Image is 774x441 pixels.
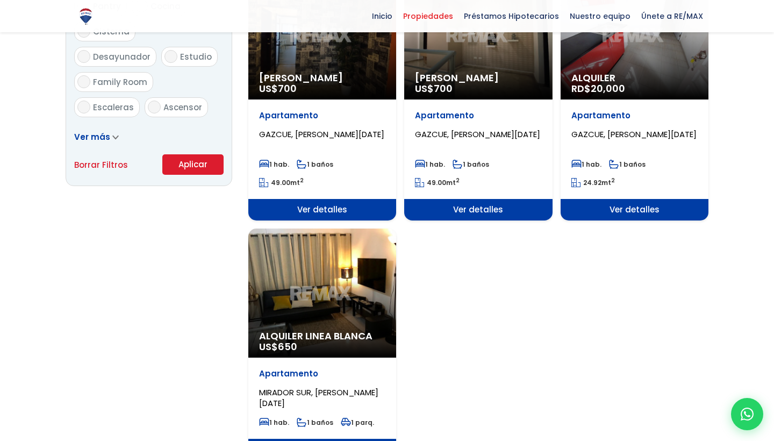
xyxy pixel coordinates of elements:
span: [PERSON_NAME] [259,73,385,83]
span: Nuestro equipo [564,8,636,24]
input: Ascensor [148,101,161,113]
span: 24.92 [583,178,601,187]
p: Apartamento [415,110,541,121]
span: US$ [259,82,297,95]
a: Borrar Filtros [74,158,128,172]
span: Ver detalles [561,199,708,220]
span: MIRADOR SUR, [PERSON_NAME][DATE] [259,387,378,409]
span: 1 parq. [341,418,374,427]
span: Ver detalles [404,199,552,220]
span: 1 baños [453,160,489,169]
p: Apartamento [259,110,385,121]
span: 1 hab. [259,160,289,169]
button: Aplicar [162,154,224,175]
span: 1 hab. [571,160,601,169]
span: 49.00 [271,178,290,187]
span: US$ [259,340,297,353]
span: Préstamos Hipotecarios [458,8,564,24]
span: Únete a RE/MAX [636,8,708,24]
span: Alquiler Linea Blanca [259,331,385,342]
span: Ascensor [163,102,202,113]
span: GAZCUE, [PERSON_NAME][DATE] [571,129,697,140]
input: Desayunador [77,50,90,63]
span: Inicio [367,8,398,24]
sup: 2 [611,176,615,184]
span: 650 [278,340,297,353]
p: Apartamento [571,110,698,121]
span: [PERSON_NAME] [415,73,541,83]
span: Escaleras [93,102,134,113]
sup: 2 [456,176,460,184]
input: Escaleras [77,101,90,113]
p: Apartamento [259,368,385,379]
span: 1 hab. [415,160,445,169]
a: Ver más [74,131,119,143]
sup: 2 [300,176,304,184]
span: 1 baños [609,160,646,169]
img: Logo de REMAX [76,7,95,26]
span: 700 [278,82,297,95]
span: Ver más [74,131,110,143]
span: GAZCUE, [PERSON_NAME][DATE] [415,129,540,140]
span: Ver detalles [248,199,396,220]
span: GAZCUE, [PERSON_NAME][DATE] [259,129,384,140]
span: mt [259,178,304,187]
span: mt [571,178,615,187]
span: 49.00 [427,178,446,187]
span: 1 baños [297,418,333,427]
span: 700 [434,82,453,95]
span: 1 baños [297,160,333,169]
span: RD$ [571,82,625,95]
input: Family Room [77,75,90,88]
span: mt [415,178,460,187]
span: Estudio [180,51,212,62]
span: Desayunador [93,51,150,62]
span: 1 hab. [259,418,289,427]
span: Family Room [93,76,147,88]
span: Alquiler [571,73,698,83]
input: Estudio [164,50,177,63]
span: Propiedades [398,8,458,24]
span: 20,000 [591,82,625,95]
span: US$ [415,82,453,95]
